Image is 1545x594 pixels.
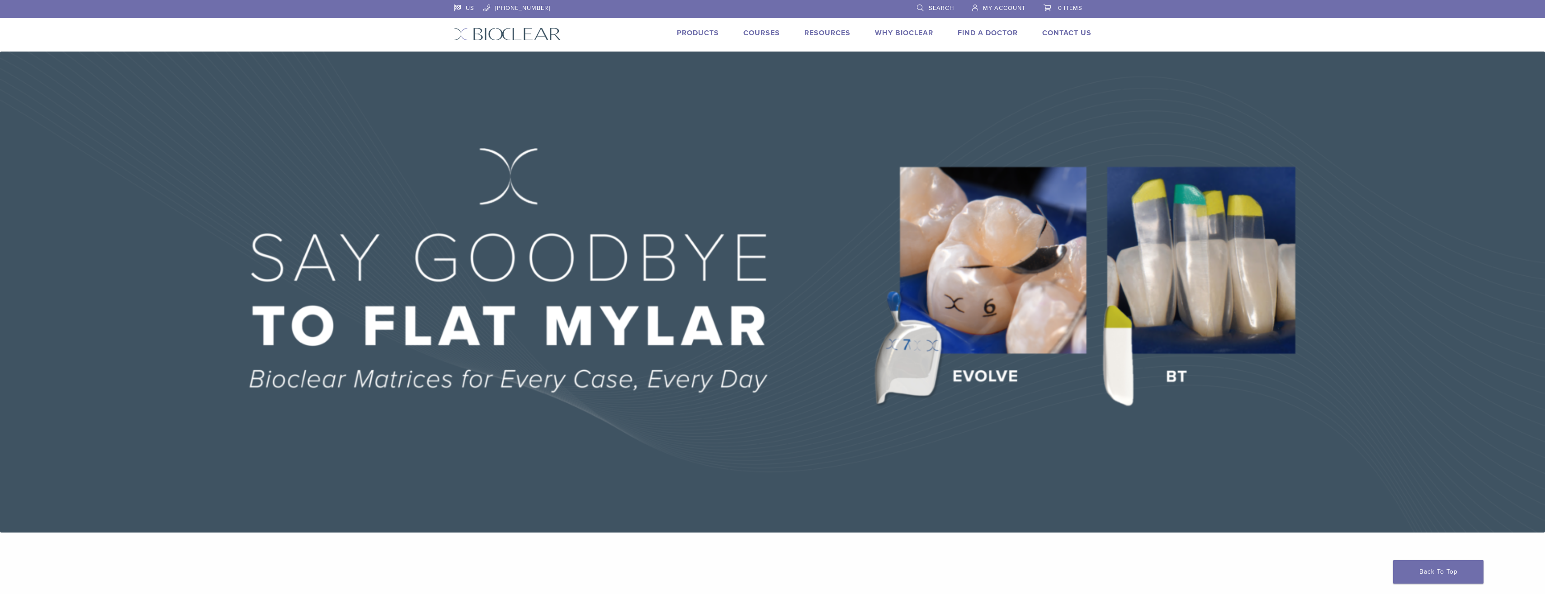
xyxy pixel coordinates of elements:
[983,5,1025,12] span: My Account
[1042,28,1091,38] a: Contact Us
[1393,560,1484,584] a: Back To Top
[958,28,1018,38] a: Find A Doctor
[1058,5,1082,12] span: 0 items
[929,5,954,12] span: Search
[875,28,933,38] a: Why Bioclear
[677,28,719,38] a: Products
[743,28,780,38] a: Courses
[454,28,561,41] img: Bioclear
[804,28,850,38] a: Resources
